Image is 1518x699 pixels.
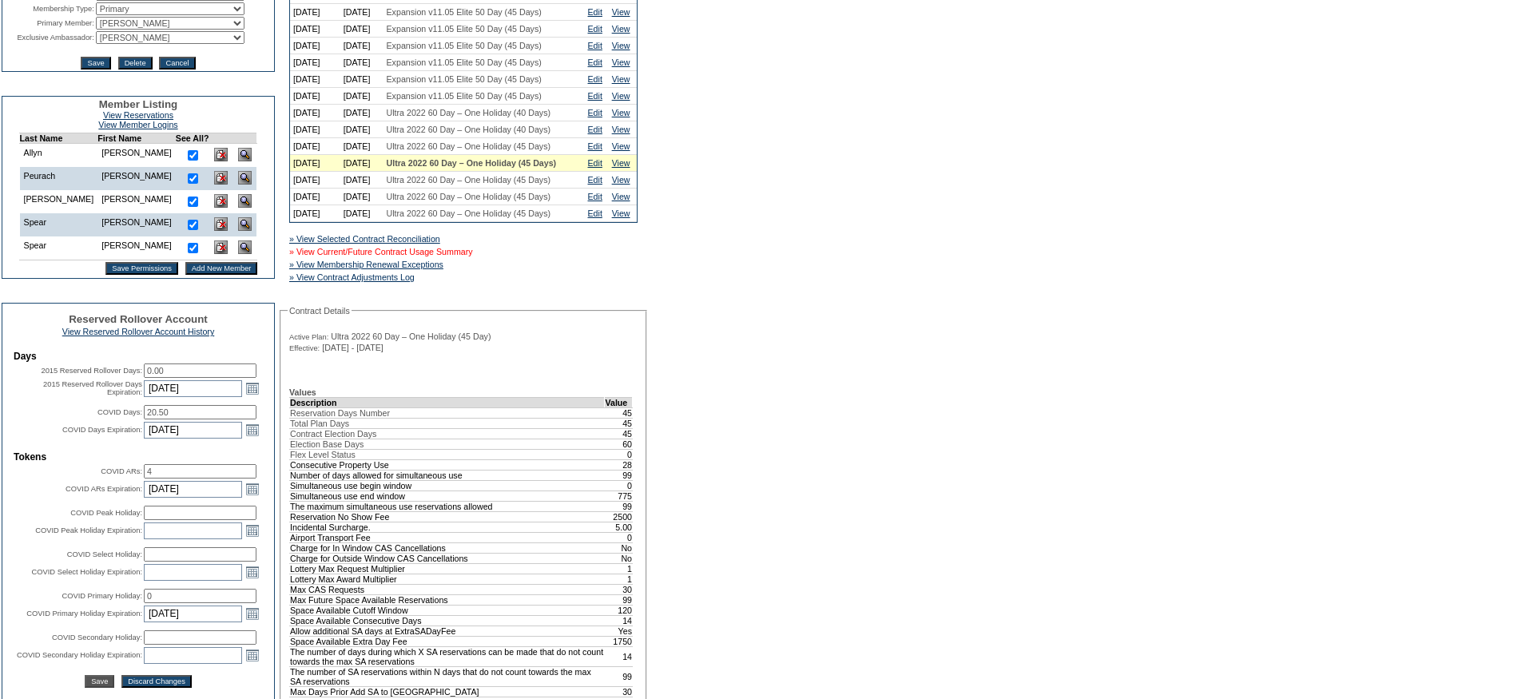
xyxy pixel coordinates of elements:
td: 14 [605,615,633,626]
span: Reservation Days Number [290,408,390,418]
a: » View Contract Adjustments Log [289,272,415,282]
td: [DATE] [290,71,340,88]
td: Last Name [19,133,97,144]
td: 0 [605,480,633,490]
td: [DATE] [290,54,340,71]
a: View Reservations [103,110,173,120]
td: [PERSON_NAME] [97,236,176,260]
td: [DATE] [290,155,340,172]
span: Election Base Days [290,439,364,449]
span: Ultra 2022 60 Day – One Holiday (45 Days) [387,209,551,218]
input: Save [81,57,110,70]
label: COVID Days Expiration: [62,426,142,434]
img: Delete [214,217,228,231]
input: Delete [118,57,153,70]
td: Consecutive Property Use [290,459,605,470]
button: Discard Changes [121,675,192,688]
span: Ultra 2022 60 Day – One Holiday (45 Day) [331,332,491,341]
td: Value [605,397,633,407]
td: [PERSON_NAME] [97,144,176,168]
label: 2015 Reserved Rollover Days Expiration: [43,380,142,396]
label: COVID Primary Holiday: [62,592,142,600]
td: Days [14,351,263,362]
td: Charge for In Window CAS Cancellations [290,542,605,553]
span: Ultra 2022 60 Day – One Holiday (45 Days) [387,141,551,151]
a: View [612,192,630,201]
td: [DATE] [290,172,340,189]
a: View [612,7,630,17]
td: Charge for Outside Window CAS Cancellations [290,553,605,563]
td: Airport Transport Fee [290,532,605,542]
td: 30 [605,584,633,594]
a: Edit [588,125,602,134]
label: COVID ARs: [101,467,142,475]
img: Delete [214,171,228,185]
a: Edit [588,91,602,101]
a: View Member Logins [98,120,177,129]
span: Ultra 2022 60 Day – One Holiday (40 Days) [387,125,551,134]
input: Save Permissions [105,262,178,275]
td: Max CAS Requests [290,584,605,594]
td: [DATE] [290,21,340,38]
span: Effective: [289,344,320,353]
td: 120 [605,605,633,615]
a: Open the calendar popup. [244,522,261,539]
span: Ultra 2022 60 Day – One Holiday (40 Days) [387,108,551,117]
a: Edit [588,108,602,117]
td: Spear [19,213,97,236]
td: [DATE] [340,21,383,38]
td: 45 [605,418,633,428]
img: View Dashboard [238,171,252,185]
td: 30 [605,686,633,697]
td: 45 [605,407,633,418]
label: COVID ARs Expiration: [66,485,142,493]
a: Open the calendar popup. [244,480,261,498]
td: [PERSON_NAME] [97,190,176,213]
td: 99 [605,594,633,605]
a: View [612,91,630,101]
a: Open the calendar popup. [244,379,261,397]
img: Delete [214,194,228,208]
td: [DATE] [340,121,383,138]
a: Open the calendar popup. [244,563,261,581]
td: 775 [605,490,633,501]
span: Ultra 2022 60 Day – One Holiday (45 Days) [387,192,551,201]
td: 28 [605,459,633,470]
td: Number of days allowed for simultaneous use [290,470,605,480]
td: [DATE] [290,138,340,155]
label: COVID Select Holiday: [67,550,142,558]
td: Reservation No Show Fee [290,511,605,522]
a: Edit [588,158,602,168]
label: COVID Peak Holiday: [70,509,142,517]
td: Allow additional SA days at ExtraSADayFee [290,626,605,636]
label: COVID Primary Holiday Expiration: [26,610,142,618]
input: Add New Member [185,262,258,275]
td: Yes [605,626,633,636]
span: Active Plan: [289,332,328,342]
span: Total Plan Days [290,419,349,428]
td: [DATE] [340,54,383,71]
td: 60 [605,439,633,449]
td: 99 [605,666,633,686]
a: Edit [588,58,602,67]
a: Edit [588,175,602,185]
a: Edit [588,74,602,84]
td: Lottery Max Award Multiplier [290,574,605,584]
a: View [612,58,630,67]
td: 1 [605,563,633,574]
td: [DATE] [290,121,340,138]
td: 45 [605,428,633,439]
img: View Dashboard [238,148,252,161]
a: » View Membership Renewal Exceptions [289,260,443,269]
img: Delete [214,148,228,161]
span: Expansion v11.05 Elite 50 Day (45 Days) [387,24,542,34]
input: Save [85,675,114,688]
td: 99 [605,470,633,480]
img: View Dashboard [238,217,252,231]
span: Member Listing [99,98,178,110]
a: View [612,175,630,185]
label: COVID Secondary Holiday: [52,633,142,641]
a: View [612,24,630,34]
td: The number of SA reservations within N days that do not count towards the max SA reservations [290,666,605,686]
td: Spear [19,236,97,260]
